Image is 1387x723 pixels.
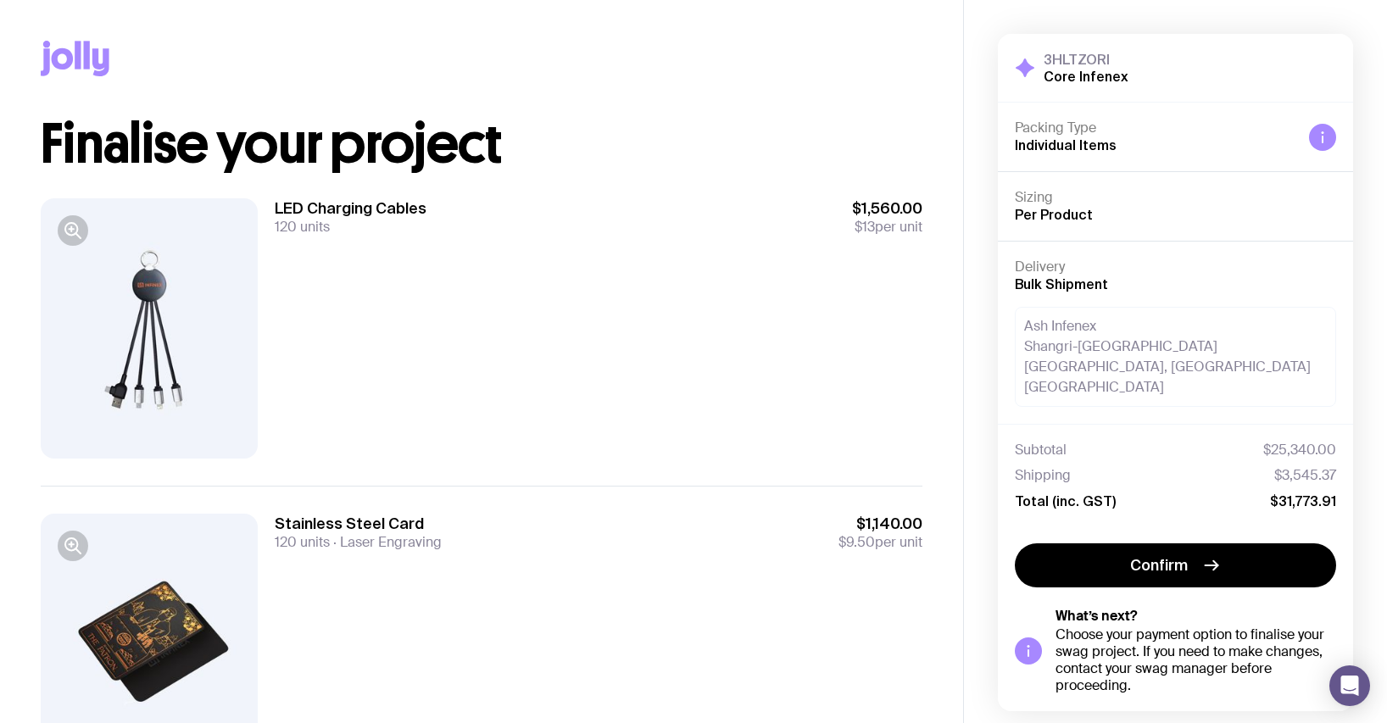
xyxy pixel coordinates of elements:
[1263,442,1336,459] span: $25,340.00
[1015,467,1071,484] span: Shipping
[852,219,922,236] span: per unit
[1015,492,1116,509] span: Total (inc. GST)
[855,218,875,236] span: $13
[838,534,922,551] span: per unit
[1015,120,1295,136] h4: Packing Type
[275,533,330,551] span: 120 units
[1015,189,1336,206] h4: Sizing
[1015,307,1336,407] div: Ash Infenex Shangri-[GEOGRAPHIC_DATA] [GEOGRAPHIC_DATA], [GEOGRAPHIC_DATA] [GEOGRAPHIC_DATA]
[41,117,922,171] h1: Finalise your project
[838,514,922,534] span: $1,140.00
[1130,555,1188,576] span: Confirm
[1274,467,1336,484] span: $3,545.37
[1015,442,1067,459] span: Subtotal
[1015,137,1117,153] span: Individual Items
[1015,259,1336,275] h4: Delivery
[1015,207,1093,222] span: Per Product
[1044,68,1128,85] h2: Core Infenex
[1056,626,1336,694] div: Choose your payment option to finalise your swag project. If you need to make changes, contact yo...
[1270,492,1336,509] span: $31,773.91
[1044,51,1128,68] h3: 3HLTZORI
[1056,608,1336,625] h5: What’s next?
[330,533,442,551] span: Laser Engraving
[852,198,922,219] span: $1,560.00
[838,533,875,551] span: $9.50
[1015,543,1336,587] button: Confirm
[1015,276,1108,292] span: Bulk Shipment
[1329,665,1370,706] div: Open Intercom Messenger
[275,514,442,534] h3: Stainless Steel Card
[275,218,330,236] span: 120 units
[275,198,426,219] h3: LED Charging Cables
